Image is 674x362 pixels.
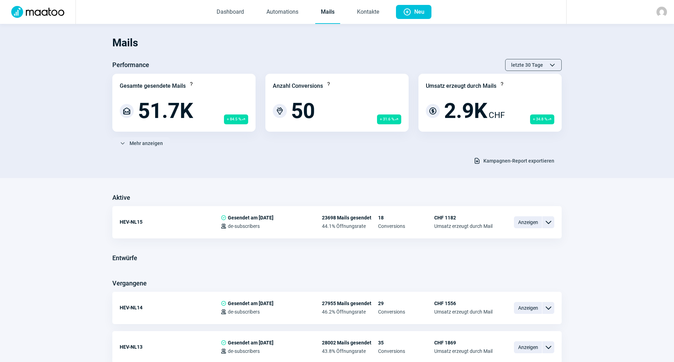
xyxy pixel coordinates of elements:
[426,82,496,90] div: Umsatz erzeugt durch Mails
[351,1,385,24] a: Kontakte
[120,82,186,90] div: Gesamte gesendete Mails
[378,348,434,354] span: Conversions
[530,114,554,124] span: + 34.8 %
[434,340,493,345] span: CHF 1869
[228,301,273,306] span: Gesendet am [DATE]
[396,5,431,19] button: Neu
[112,252,137,264] h3: Entwürfe
[130,138,163,149] span: Mehr anzeigen
[228,309,260,315] span: de-subscribers
[322,215,378,221] span: 23698 Mails gesendet
[514,216,542,228] span: Anzeigen
[378,309,434,315] span: Conversions
[378,223,434,229] span: Conversions
[514,302,542,314] span: Anzeigen
[138,100,193,121] span: 51.7K
[434,301,493,306] span: CHF 1556
[224,114,248,124] span: + 84.5 %
[434,348,493,354] span: Umsatz erzeugt durch Mail
[378,340,434,345] span: 35
[414,5,424,19] span: Neu
[434,223,493,229] span: Umsatz erzeugt durch Mail
[112,192,130,203] h3: Aktive
[434,309,493,315] span: Umsatz erzeugt durch Mail
[322,223,378,229] span: 44.1% Öffnungsrate
[120,215,221,229] div: HEV-NL15
[228,340,273,345] span: Gesendet am [DATE]
[514,341,542,353] span: Anzeigen
[112,278,147,289] h3: Vergangene
[656,7,667,17] img: avatar
[378,215,434,221] span: 18
[273,82,323,90] div: Anzahl Conversions
[261,1,304,24] a: Automations
[511,59,543,71] span: letzte 30 Tage
[466,155,562,167] button: Kampagnen-Report exportieren
[483,155,554,166] span: Kampagnen-Report exportieren
[322,348,378,354] span: 43.8% Öffnungsrate
[322,301,378,306] span: 27955 Mails gesendet
[112,137,170,149] button: Mehr anzeigen
[120,340,221,354] div: HEV-NL13
[322,340,378,345] span: 28002 Mails gesendet
[228,215,273,221] span: Gesendet am [DATE]
[7,6,68,18] img: Logo
[112,31,562,55] h1: Mails
[322,309,378,315] span: 46.2% Öffnungsrate
[489,109,505,121] span: CHF
[291,100,315,121] span: 50
[378,301,434,306] span: 29
[434,215,493,221] span: CHF 1182
[377,114,401,124] span: + 31.6 %
[444,100,487,121] span: 2.9K
[120,301,221,315] div: HEV-NL14
[315,1,340,24] a: Mails
[211,1,250,24] a: Dashboard
[228,348,260,354] span: de-subscribers
[228,223,260,229] span: de-subscribers
[112,59,149,71] h3: Performance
